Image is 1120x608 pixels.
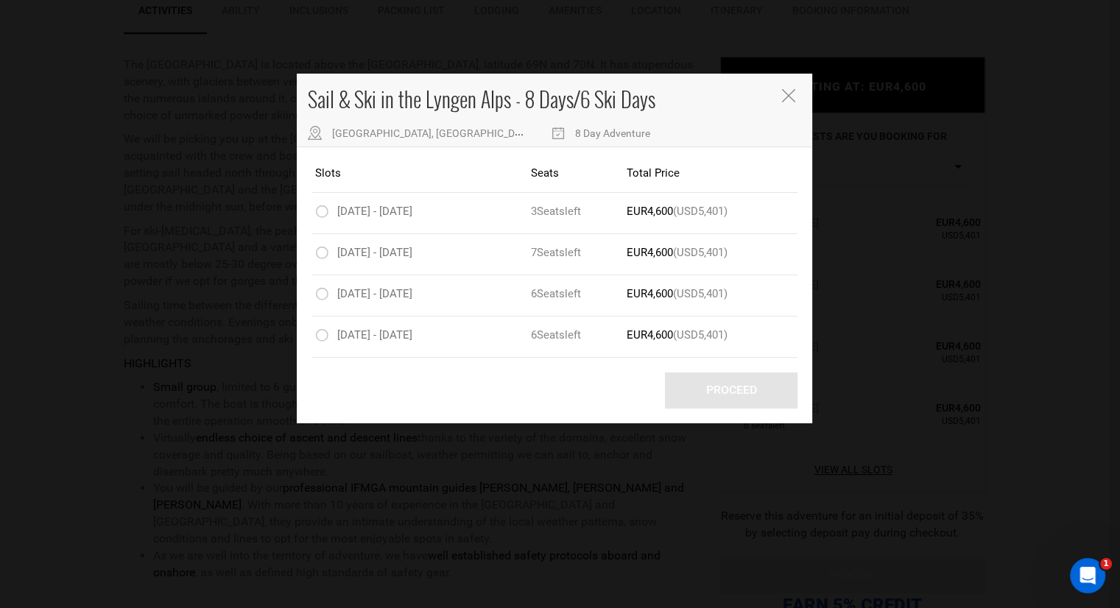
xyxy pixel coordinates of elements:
[337,328,412,342] span: [DATE] - [DATE]
[332,127,639,139] span: [GEOGRAPHIC_DATA], [GEOGRAPHIC_DATA], [GEOGRAPHIC_DATA]
[337,246,412,259] span: [DATE] - [DATE]
[665,372,797,409] button: Proceed
[627,246,673,259] span: EUR4,600
[315,166,531,181] div: Slots
[627,204,747,219] div: (USD5,401)
[531,328,565,343] span: 6
[537,328,559,342] span: Seat
[559,328,565,342] span: s
[537,246,559,259] span: Seat
[531,245,565,261] span: 7
[627,245,747,261] div: (USD5,401)
[531,166,627,181] div: Seats
[781,89,797,105] button: Close
[627,328,747,343] div: (USD5,401)
[559,205,565,218] span: s
[531,204,565,219] span: 3
[627,166,747,181] div: Total Price
[1100,558,1112,570] span: 1
[559,246,565,259] span: s
[337,287,412,300] span: [DATE] - [DATE]
[337,205,412,218] span: [DATE] - [DATE]
[308,84,655,114] span: Sail & Ski in the Lyngen Alps - 8 Days/6 Ski Days
[559,287,565,300] span: s
[537,205,559,218] span: Seat
[627,205,673,218] span: EUR4,600
[627,287,673,300] span: EUR4,600
[531,245,627,261] div: left
[531,328,627,343] div: left
[627,286,747,302] div: (USD5,401)
[531,286,565,302] span: 6
[575,127,650,139] span: 8 Day Adventure
[531,204,627,219] div: left
[531,286,627,302] div: left
[627,328,673,342] span: EUR4,600
[1070,558,1105,593] iframe: Intercom live chat
[537,287,559,300] span: Seat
